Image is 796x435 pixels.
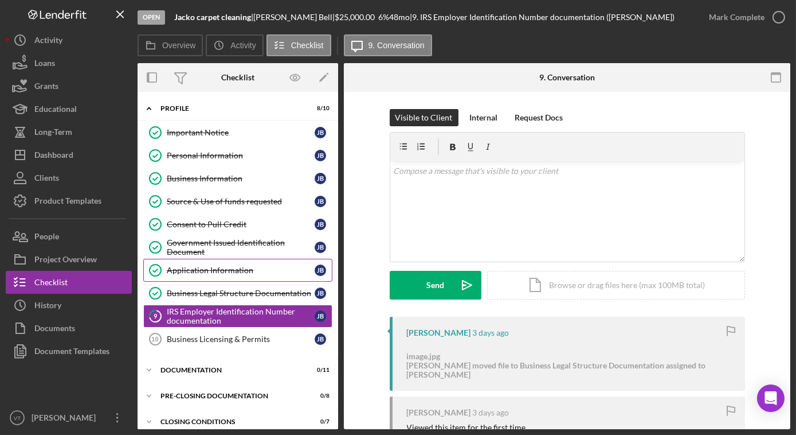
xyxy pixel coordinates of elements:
[143,213,332,236] a: Consent to Pull CreditJB
[167,128,315,137] div: Important Notice
[29,406,103,432] div: [PERSON_NAME]
[6,52,132,75] button: Loans
[539,73,595,82] div: 9. Conversation
[266,34,331,56] button: Checklist
[6,75,132,98] button: Grants
[315,150,326,161] div: J B
[473,408,509,417] time: 2025-08-27 22:23
[34,121,72,146] div: Long-Term
[6,143,132,166] button: Dashboard
[395,109,453,126] div: Visible to Client
[697,6,790,29] button: Mark Complete
[143,259,332,282] a: Application InformationJB
[143,236,332,259] a: Government Issued Identification DocumentJB
[315,265,326,276] div: J B
[34,248,97,274] div: Project Overview
[143,167,332,190] a: Business InformationJB
[167,238,315,257] div: Government Issued Identification Document
[315,242,326,253] div: J B
[407,408,471,417] div: [PERSON_NAME]
[160,393,301,399] div: Pre-Closing Documentation
[34,189,101,215] div: Product Templates
[335,13,378,22] div: $25,000.00
[407,423,528,432] div: Viewed this item for the first time.
[309,418,330,425] div: 0 / 7
[315,333,326,345] div: J B
[221,73,254,82] div: Checklist
[230,41,256,50] label: Activity
[309,367,330,374] div: 0 / 11
[138,34,203,56] button: Overview
[253,13,335,22] div: [PERSON_NAME] Bell |
[389,13,410,22] div: 48 mo
[6,271,132,294] button: Checklist
[390,271,481,300] button: Send
[151,336,158,343] tspan: 10
[34,225,59,251] div: People
[315,310,326,322] div: J B
[160,367,301,374] div: Documentation
[167,174,315,183] div: Business Information
[174,13,253,22] div: |
[6,166,132,189] a: Clients
[34,29,62,55] div: Activity
[315,173,326,184] div: J B
[167,266,315,275] div: Application Information
[34,271,68,297] div: Checklist
[464,109,504,126] button: Internal
[206,34,263,56] button: Activity
[6,98,132,121] button: Educational
[407,328,471,337] div: [PERSON_NAME]
[315,127,326,138] div: J B
[34,98,77,123] div: Educational
[315,288,326,299] div: J B
[6,189,132,212] button: Product Templates
[6,248,132,271] button: Project Overview
[315,196,326,207] div: J B
[34,340,109,366] div: Document Templates
[515,109,563,126] div: Request Docs
[154,312,158,320] tspan: 9
[390,109,458,126] button: Visible to Client
[143,190,332,213] a: Source & Use of funds requestedJB
[6,406,132,429] button: VT[PERSON_NAME]
[143,328,332,351] a: 10Business Licensing & PermitsJB
[291,41,324,50] label: Checklist
[6,317,132,340] a: Documents
[143,121,332,144] a: Important NoticeJB
[368,41,425,50] label: 9. Conversation
[167,197,315,206] div: Source & Use of funds requested
[34,75,58,100] div: Grants
[473,328,509,337] time: 2025-08-27 22:25
[378,13,389,22] div: 6 %
[410,13,675,22] div: | 9. IRS Employer Identification Number documentation ([PERSON_NAME])
[309,393,330,399] div: 0 / 8
[407,352,728,361] div: image.jpg
[34,294,61,320] div: History
[309,105,330,112] div: 8 / 10
[407,361,728,379] div: [PERSON_NAME] moved file to Business Legal Structure Documentation assigned to [PERSON_NAME]
[167,335,315,344] div: Business Licensing & Permits
[143,282,332,305] a: Business Legal Structure DocumentationJB
[167,220,315,229] div: Consent to Pull Credit
[167,307,315,325] div: IRS Employer Identification Number documentation
[34,52,55,77] div: Loans
[6,340,132,363] button: Document Templates
[6,29,132,52] button: Activity
[6,294,132,317] button: History
[162,41,195,50] label: Overview
[6,225,132,248] button: People
[138,10,165,25] div: Open
[167,151,315,160] div: Personal Information
[6,121,132,143] a: Long-Term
